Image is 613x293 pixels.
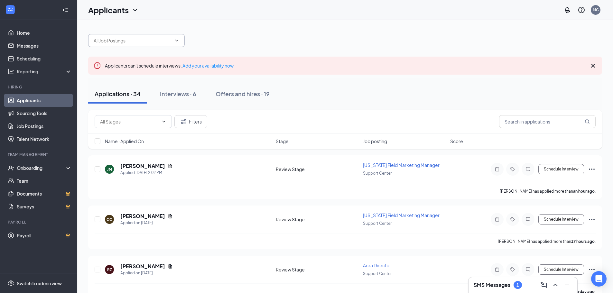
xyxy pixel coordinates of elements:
a: Team [17,174,72,187]
svg: Settings [8,280,14,287]
svg: Ellipses [588,165,596,173]
a: Applicants [17,94,72,107]
svg: Collapse [62,7,69,13]
span: Name · Applied On [105,138,144,144]
div: Review Stage [276,166,359,172]
div: Review Stage [276,216,359,223]
div: Applied [DATE] 2:02 PM [120,169,173,176]
a: Home [17,26,72,39]
h3: SMS Messages [474,281,510,288]
svg: Note [493,267,501,272]
a: SurveysCrown [17,200,72,213]
svg: Document [168,214,173,219]
svg: Note [493,217,501,222]
h5: [PERSON_NAME] [120,162,165,169]
span: Applicants can't schedule interviews. [105,63,234,69]
div: RZ [107,267,112,272]
div: Switch to admin view [17,280,62,287]
svg: Tag [509,167,516,172]
div: Payroll [8,219,70,225]
div: Review Stage [276,266,359,273]
svg: Cross [589,62,597,69]
button: Filter Filters [174,115,207,128]
div: Team Management [8,152,70,157]
span: Support Center [363,171,392,176]
a: Add your availability now [182,63,234,69]
input: All Stages [100,118,159,125]
div: Onboarding [17,165,66,171]
svg: Filter [180,118,188,125]
button: Schedule Interview [538,214,584,224]
button: Minimize [562,280,572,290]
svg: Note [493,167,501,172]
b: an hour ago [573,189,595,194]
span: Area Director [363,262,391,268]
svg: ChatInactive [524,167,532,172]
a: DocumentsCrown [17,187,72,200]
div: Hiring [8,84,70,90]
span: [US_STATE] Field Marketing Manager [363,212,440,218]
h5: [PERSON_NAME] [120,263,165,270]
svg: QuestionInfo [578,6,585,14]
b: 17 hours ago [571,239,595,244]
svg: WorkstreamLogo [7,6,14,13]
div: JM [107,167,112,172]
a: Messages [17,39,72,52]
svg: ChevronDown [131,6,139,14]
div: CC [107,217,112,222]
svg: ChatInactive [524,217,532,222]
button: Schedule Interview [538,264,584,275]
a: Job Postings [17,120,72,133]
span: [US_STATE] Field Marketing Manager [363,162,440,168]
button: ComposeMessage [539,280,549,290]
a: Sourcing Tools [17,107,72,120]
svg: Ellipses [588,266,596,273]
span: Job posting [363,138,387,144]
svg: Error [93,62,101,69]
div: Applications · 34 [95,90,141,98]
p: [PERSON_NAME] has applied more than . [498,239,596,244]
div: 1 [516,282,519,288]
svg: ChevronUp [552,281,559,289]
h5: [PERSON_NAME] [120,213,165,220]
span: Stage [276,138,289,144]
button: ChevronUp [550,280,561,290]
svg: Document [168,264,173,269]
input: Search in applications [499,115,596,128]
svg: Analysis [8,68,14,75]
div: Interviews · 6 [160,90,196,98]
svg: Document [168,163,173,169]
svg: Tag [509,267,516,272]
svg: ChevronDown [161,119,166,124]
svg: ChatInactive [524,267,532,272]
svg: Tag [509,217,516,222]
a: PayrollCrown [17,229,72,242]
svg: ComposeMessage [540,281,548,289]
a: Talent Network [17,133,72,145]
div: Applied on [DATE] [120,270,173,276]
svg: MagnifyingGlass [585,119,590,124]
div: Offers and hires · 19 [216,90,270,98]
a: Scheduling [17,52,72,65]
p: [PERSON_NAME] has applied more than . [500,188,596,194]
span: Score [450,138,463,144]
button: Schedule Interview [538,164,584,174]
div: Reporting [17,68,72,75]
svg: Ellipses [588,215,596,223]
div: Open Intercom Messenger [591,271,607,287]
span: Support Center [363,271,392,276]
div: MC [593,7,599,13]
h1: Applicants [88,5,129,15]
svg: Notifications [563,6,571,14]
svg: ChevronDown [174,38,179,43]
svg: Minimize [563,281,571,289]
span: Support Center [363,221,392,226]
svg: UserCheck [8,165,14,171]
div: Applied on [DATE] [120,220,173,226]
input: All Job Postings [94,37,172,44]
